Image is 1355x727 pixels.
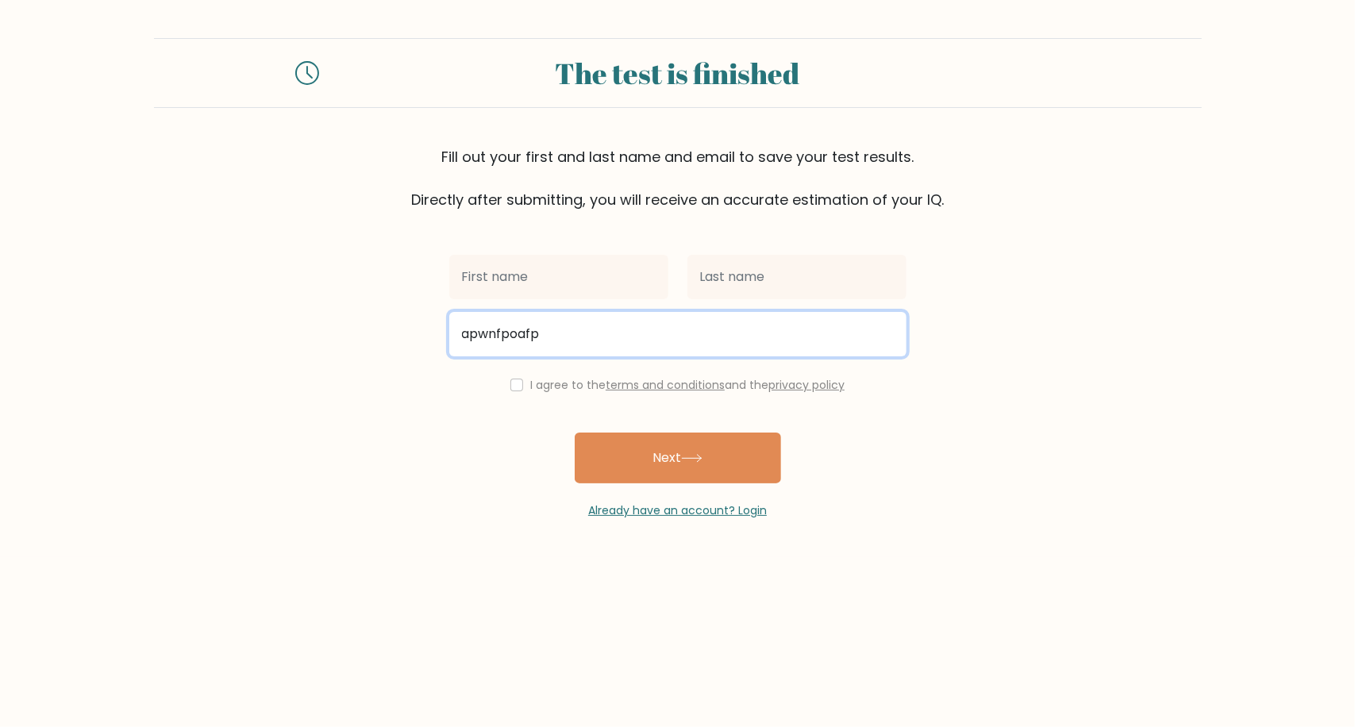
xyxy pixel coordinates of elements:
a: Already have an account? Login [588,502,767,518]
div: The test is finished [338,52,1018,94]
input: Last name [687,255,907,299]
a: terms and conditions [606,377,725,393]
a: privacy policy [768,377,845,393]
input: First name [449,255,668,299]
div: Fill out your first and last name and email to save your test results. Directly after submitting,... [154,146,1202,210]
label: I agree to the and the [530,377,845,393]
button: Next [575,433,781,483]
input: Email [449,312,907,356]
